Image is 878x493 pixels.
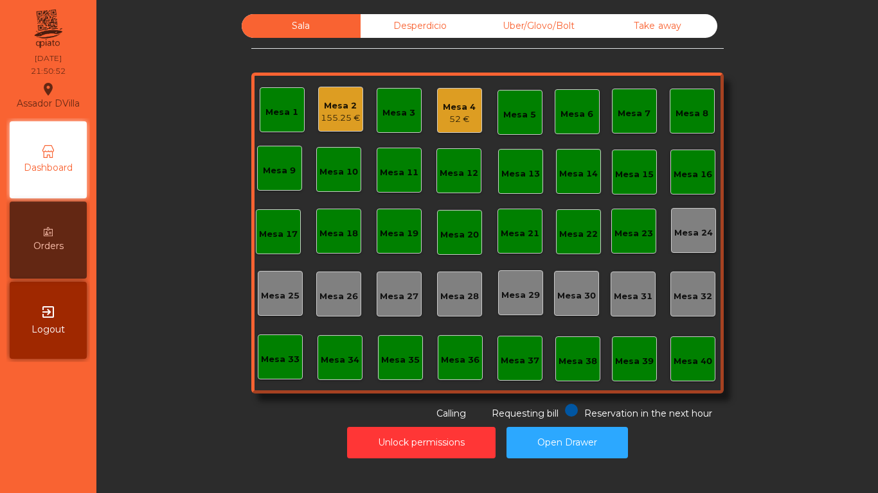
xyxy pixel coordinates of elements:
[32,6,64,51] img: qpiato
[263,164,296,177] div: Mesa 9
[501,354,539,367] div: Mesa 37
[560,108,593,121] div: Mesa 6
[265,106,298,119] div: Mesa 1
[440,290,479,303] div: Mesa 28
[319,290,358,303] div: Mesa 26
[492,408,559,419] span: Requesting bill
[380,290,418,303] div: Mesa 27
[40,304,56,320] i: exit_to_app
[321,99,361,112] div: Mesa 2
[380,166,418,179] div: Mesa 11
[584,408,712,419] span: Reservation in the next hour
[382,107,415,119] div: Mesa 3
[503,108,536,121] div: Mesa 5
[242,14,361,38] div: Sala
[676,107,708,120] div: Mesa 8
[501,168,540,180] div: Mesa 13
[674,355,712,368] div: Mesa 40
[674,168,712,181] div: Mesa 16
[618,107,650,120] div: Mesa 7
[321,354,359,367] div: Mesa 34
[557,290,596,302] div: Mesa 30
[361,14,479,38] div: Desperdicio
[319,166,358,178] div: Mesa 10
[381,354,420,367] div: Mesa 35
[443,113,476,126] div: 52 €
[261,353,300,366] div: Mesa 33
[31,65,66,77] div: 21:50:52
[615,168,654,181] div: Mesa 15
[501,289,540,302] div: Mesa 29
[321,112,361,125] div: 155.25 €
[33,239,64,253] span: Orders
[506,427,628,458] button: Open Drawer
[440,167,478,180] div: Mesa 12
[674,290,712,303] div: Mesa 32
[436,408,466,419] span: Calling
[261,290,300,302] div: Mesa 25
[35,53,62,64] div: [DATE]
[614,227,653,240] div: Mesa 23
[559,355,597,368] div: Mesa 38
[440,229,479,241] div: Mesa 20
[559,228,598,241] div: Mesa 22
[443,101,476,114] div: Mesa 4
[615,355,654,368] div: Mesa 39
[598,14,717,38] div: Take away
[614,290,652,303] div: Mesa 31
[40,82,56,97] i: location_on
[674,227,713,239] div: Mesa 24
[319,227,358,240] div: Mesa 18
[441,354,479,367] div: Mesa 36
[259,228,298,241] div: Mesa 17
[17,80,80,112] div: Assador DVilla
[559,168,598,180] div: Mesa 14
[380,227,418,240] div: Mesa 19
[501,227,539,240] div: Mesa 21
[479,14,598,38] div: Uber/Glovo/Bolt
[347,427,496,458] button: Unlock permissions
[24,161,73,175] span: Dashboard
[31,323,65,336] span: Logout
